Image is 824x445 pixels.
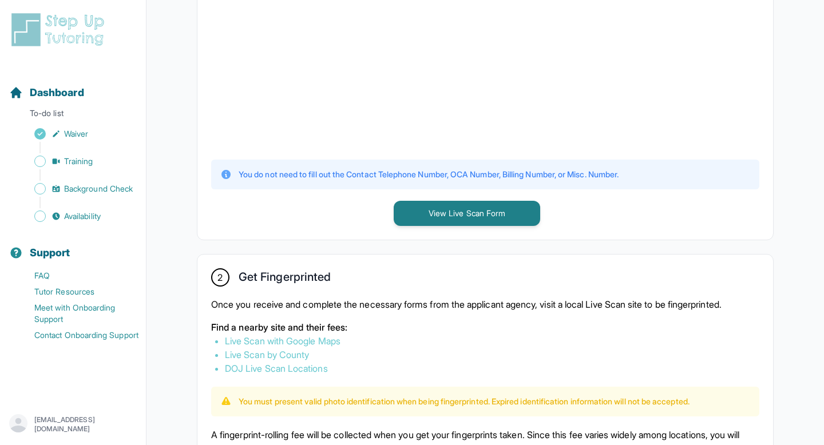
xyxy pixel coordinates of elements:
[394,207,540,218] a: View Live Scan Form
[64,210,101,222] span: Availability
[9,414,137,435] button: [EMAIL_ADDRESS][DOMAIN_NAME]
[394,201,540,226] button: View Live Scan Form
[239,396,690,407] p: You must present valid photo identification when being fingerprinted. Expired identification info...
[9,126,146,142] a: Waiver
[225,363,328,374] a: DOJ Live Scan Locations
[5,66,141,105] button: Dashboard
[9,181,146,197] a: Background Check
[9,11,111,48] img: logo
[64,183,133,194] span: Background Check
[5,227,141,265] button: Support
[9,268,146,284] a: FAQ
[5,108,141,124] p: To-do list
[9,284,146,300] a: Tutor Resources
[225,335,340,347] a: Live Scan with Google Maps
[30,245,70,261] span: Support
[211,297,759,311] p: Once you receive and complete the necessary forms from the applicant agency, visit a local Live S...
[9,300,146,327] a: Meet with Onboarding Support
[64,128,88,140] span: Waiver
[239,169,619,180] p: You do not need to fill out the Contact Telephone Number, OCA Number, Billing Number, or Misc. Nu...
[64,156,93,167] span: Training
[9,153,146,169] a: Training
[211,320,759,334] p: Find a nearby site and their fees:
[239,270,331,288] h2: Get Fingerprinted
[217,271,223,284] span: 2
[9,327,146,343] a: Contact Onboarding Support
[9,85,84,101] a: Dashboard
[225,349,309,360] a: Live Scan by County
[34,415,137,434] p: [EMAIL_ADDRESS][DOMAIN_NAME]
[30,85,84,101] span: Dashboard
[9,208,146,224] a: Availability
